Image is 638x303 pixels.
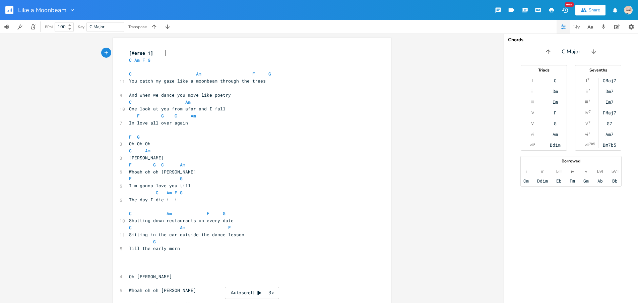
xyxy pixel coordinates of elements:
span: Am [145,148,150,154]
span: C Major [89,24,105,30]
div: Borrowed [521,159,621,163]
sup: 7 [588,88,590,93]
div: Dm [553,89,558,94]
div: New [565,2,574,7]
div: Fm [570,178,575,184]
div: Am [553,132,558,137]
span: Am [167,210,172,216]
span: Am [185,99,191,105]
div: 3x [265,287,277,299]
span: Am [196,71,201,77]
span: F [175,190,177,196]
span: C [129,210,132,216]
div: Triads [521,68,567,72]
span: Sitting in the car outside the dance lesson [129,232,244,238]
span: I'm gonna love you till [129,183,191,189]
span: Oh [PERSON_NAME] [129,273,172,280]
div: V [585,121,588,126]
span: Whoah oh oh [PERSON_NAME] [129,169,196,175]
span: F [228,224,231,231]
span: G [268,71,271,77]
span: One look at you from afar and I fall [129,106,226,112]
span: [PERSON_NAME] [129,155,164,161]
div: FMaj7 [603,110,616,115]
span: Am [180,224,185,231]
div: Chords [508,38,634,42]
div: bVI [597,169,603,174]
button: New [558,4,572,16]
div: Key [78,25,84,29]
div: Autoscroll [225,287,279,299]
div: ii [531,89,533,94]
span: C [129,71,132,77]
span: And when we dance you move like poetry [129,92,231,98]
div: bVII [612,169,619,174]
div: Ab [597,178,603,184]
div: Ddim [537,178,548,184]
span: G [137,134,140,140]
sup: 7 [588,98,590,104]
div: Bb [612,178,618,184]
button: Share [575,5,605,15]
span: C Major [562,48,580,56]
sup: 7 [588,131,590,136]
span: The day I die i i [129,197,177,203]
div: vi [531,132,534,137]
span: Am [167,190,172,196]
span: Am [134,57,140,63]
span: G [153,162,156,168]
div: ii° [541,169,544,174]
span: G [153,239,156,245]
span: F [142,57,145,63]
div: iii [585,99,588,105]
span: F [207,210,209,216]
sup: 7 [589,109,591,114]
span: G [180,175,183,182]
div: Cm [523,178,529,184]
span: G [223,210,226,216]
div: Em [553,99,558,105]
div: Bdim [550,142,561,148]
span: C [175,113,177,119]
div: Eb [556,178,562,184]
div: bIII [556,169,562,174]
div: I [532,78,533,83]
span: Am [180,162,185,168]
div: BPM [45,25,53,29]
span: Shutting down restaurants on every date [129,217,234,223]
span: C [156,190,158,196]
span: F [129,175,132,182]
div: Sevenths [575,68,621,72]
div: Em7 [605,99,614,105]
span: F [137,113,140,119]
div: Dm7 [605,89,614,94]
div: V [531,121,534,126]
div: IV [585,110,588,115]
span: G [161,113,164,119]
span: Like a Moonbeam [18,7,66,13]
span: [Verse 1] [129,50,153,56]
div: i [526,169,527,174]
img: Brian Driver [624,6,633,14]
div: vi [585,132,588,137]
sup: 7 [588,120,590,125]
sup: 7b5 [589,141,595,147]
div: iv [571,169,574,174]
div: Share [589,7,600,13]
span: C [129,99,132,105]
span: F [129,162,132,168]
div: G7 [607,121,612,126]
div: ii [586,89,588,94]
span: C [129,57,132,63]
div: G [554,121,557,126]
div: iii [531,99,534,105]
span: G [180,190,183,196]
div: F [554,110,557,115]
span: In love all over again [129,120,188,126]
div: vii° [530,142,535,148]
span: Whoah oh oh [PERSON_NAME] [129,287,196,293]
sup: 7 [587,77,589,82]
div: Bm7b5 [603,142,616,148]
div: IV [530,110,534,115]
div: vii [585,142,589,148]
